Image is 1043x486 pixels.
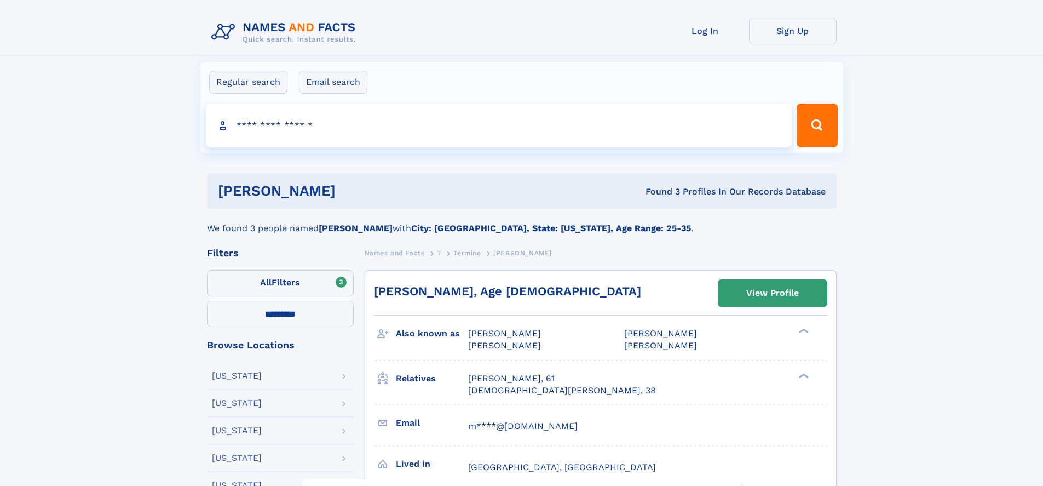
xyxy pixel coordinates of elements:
div: Filters [207,248,354,258]
div: Found 3 Profiles In Our Records Database [491,186,826,198]
div: [US_STATE] [212,371,262,380]
span: [PERSON_NAME] [624,340,697,351]
span: Termine [453,249,481,257]
div: We found 3 people named with . [207,209,837,235]
a: Log In [661,18,749,44]
label: Email search [299,71,367,94]
a: Names and Facts [365,246,425,260]
span: [GEOGRAPHIC_DATA], [GEOGRAPHIC_DATA] [468,462,656,472]
h3: Email [396,414,468,432]
span: [PERSON_NAME] [468,340,541,351]
h3: Relatives [396,369,468,388]
button: Search Button [797,104,837,147]
a: [PERSON_NAME], 61 [468,373,555,385]
label: Filters [207,270,354,296]
input: search input [206,104,792,147]
h1: [PERSON_NAME] [218,184,491,198]
a: Sign Up [749,18,837,44]
a: [DEMOGRAPHIC_DATA][PERSON_NAME], 38 [468,385,656,397]
h3: Lived in [396,455,468,473]
img: Logo Names and Facts [207,18,365,47]
a: [PERSON_NAME], Age [DEMOGRAPHIC_DATA] [374,284,641,298]
a: T [437,246,441,260]
div: [US_STATE] [212,426,262,435]
h3: Also known as [396,324,468,343]
div: Browse Locations [207,340,354,350]
b: [PERSON_NAME] [319,223,393,233]
span: [PERSON_NAME] [624,328,697,339]
span: All [260,277,272,288]
div: [US_STATE] [212,399,262,408]
a: Termine [453,246,481,260]
div: ❯ [796,372,809,379]
div: [US_STATE] [212,454,262,462]
div: ❯ [796,328,809,335]
div: View Profile [746,281,799,306]
a: View Profile [718,280,827,306]
span: [PERSON_NAME] [468,328,541,339]
b: City: [GEOGRAPHIC_DATA], State: [US_STATE], Age Range: 25-35 [411,223,691,233]
label: Regular search [209,71,287,94]
span: T [437,249,441,257]
span: [PERSON_NAME] [493,249,552,257]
